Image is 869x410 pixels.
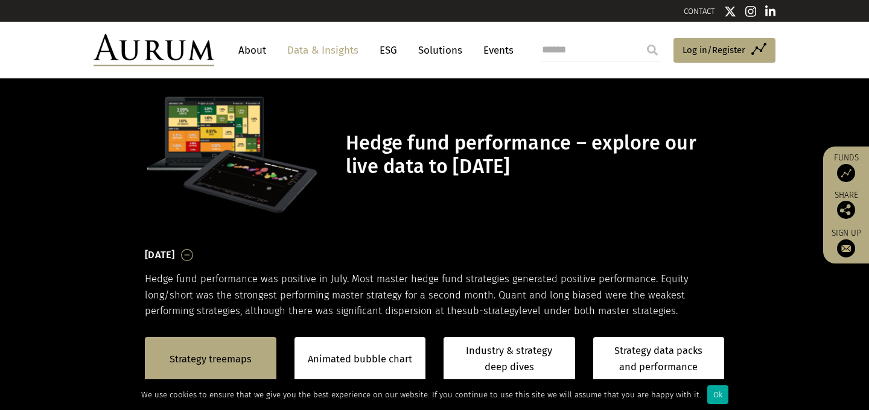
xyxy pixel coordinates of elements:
[232,39,272,61] a: About
[281,39,364,61] a: Data & Insights
[837,239,855,257] img: Sign up to our newsletter
[412,39,468,61] a: Solutions
[707,385,728,404] div: Ok
[684,7,715,16] a: CONTACT
[683,43,745,57] span: Log in/Register
[145,271,724,319] p: Hedge fund performance was positive in July. Most master hedge fund strategies generated positive...
[593,337,725,381] a: Strategy data packs and performance
[374,39,403,61] a: ESG
[837,164,855,182] img: Access Funds
[829,153,863,182] a: Funds
[94,34,214,66] img: Aurum
[837,201,855,219] img: Share this post
[829,228,863,257] a: Sign up
[765,5,776,17] img: Linkedin icon
[145,246,175,264] h3: [DATE]
[745,5,756,17] img: Instagram icon
[170,352,252,367] a: Strategy treemaps
[724,5,736,17] img: Twitter icon
[308,352,412,367] a: Animated bubble chart
[346,131,721,178] h1: Hedge fund performance – explore our live data to [DATE]
[829,191,863,219] div: Share
[673,38,775,63] a: Log in/Register
[477,39,514,61] a: Events
[640,38,664,62] input: Submit
[444,337,575,381] a: Industry & strategy deep dives
[462,305,519,317] span: sub-strategy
